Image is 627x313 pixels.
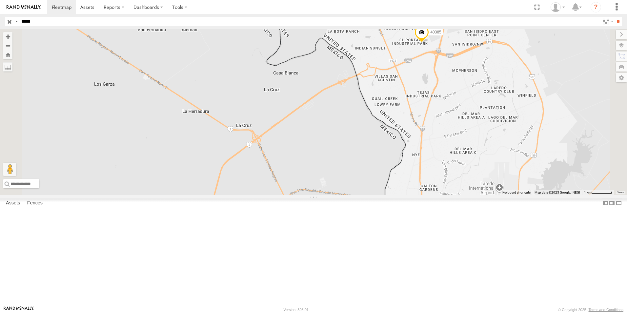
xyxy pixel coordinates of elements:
[591,2,601,12] i: ?
[589,308,623,312] a: Terms and Conditions
[602,198,609,208] label: Dock Summary Table to the Left
[430,30,441,35] span: 40385
[3,198,23,208] label: Assets
[535,191,580,194] span: Map data ©2025 Google, INEGI
[584,191,591,194] span: 1 km
[3,62,12,72] label: Measure
[24,198,46,208] label: Fences
[3,50,12,59] button: Zoom Home
[3,41,12,50] button: Zoom out
[616,198,622,208] label: Hide Summary Table
[284,308,309,312] div: Version: 308.01
[3,32,12,41] button: Zoom in
[14,17,19,26] label: Search Query
[600,17,614,26] label: Search Filter Options
[548,2,567,12] div: Caseta Laredo TX
[617,191,624,194] a: Terms (opens in new tab)
[558,308,623,312] div: © Copyright 2025 -
[4,306,34,313] a: Visit our Website
[616,73,627,82] label: Map Settings
[502,190,531,195] button: Keyboard shortcuts
[7,5,41,10] img: rand-logo.svg
[3,163,16,176] button: Drag Pegman onto the map to open Street View
[609,198,615,208] label: Dock Summary Table to the Right
[582,190,614,195] button: Map Scale: 1 km per 59 pixels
